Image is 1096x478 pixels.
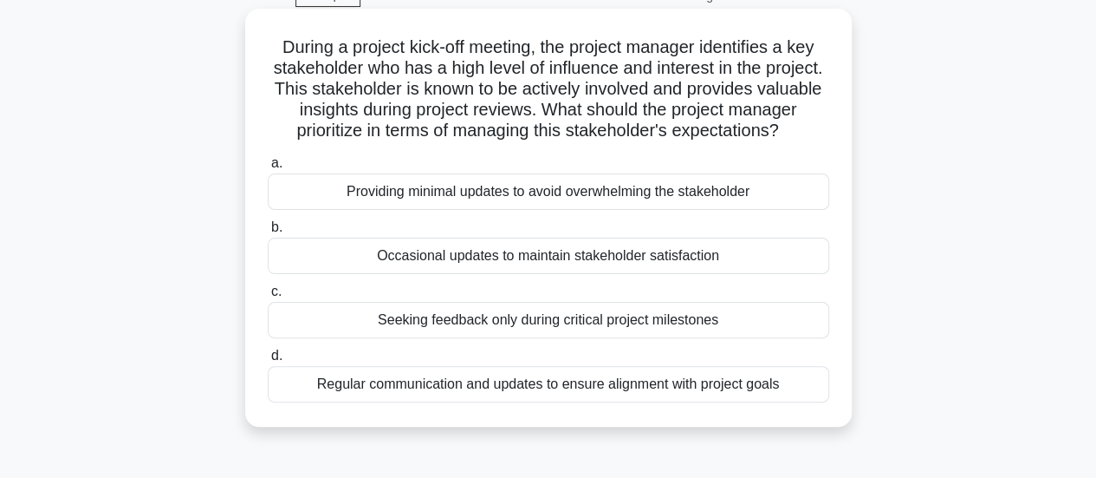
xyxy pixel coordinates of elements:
span: a. [271,155,282,170]
span: d. [271,348,282,363]
div: Seeking feedback only during critical project milestones [268,302,829,338]
h5: During a project kick-off meeting, the project manager identifies a key stakeholder who has a hig... [266,36,831,142]
span: c. [271,284,282,298]
span: b. [271,219,282,234]
div: Occasional updates to maintain stakeholder satisfaction [268,238,829,274]
div: Providing minimal updates to avoid overwhelming the stakeholder [268,174,829,210]
div: Regular communication and updates to ensure alignment with project goals [268,366,829,403]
